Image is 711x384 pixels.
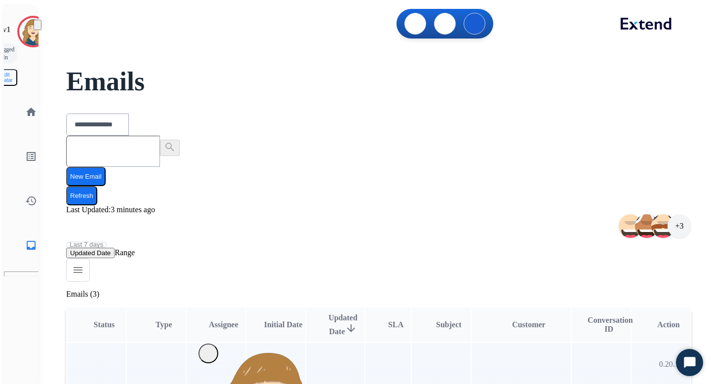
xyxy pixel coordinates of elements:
mat-icon: inbox [25,239,37,251]
img: avatar [19,18,47,45]
button: Refresh [66,186,97,205]
h2: Emails [66,72,691,91]
span: Customer [512,320,546,329]
svg: Open Chat [683,356,697,370]
mat-icon: list_alt [25,151,37,162]
th: Action [632,307,690,342]
div: +3 [668,214,691,238]
span: SLA [388,320,403,329]
button: Last 7 days [66,242,107,248]
button: Start Chat [676,349,703,376]
span: Subject [436,320,462,329]
span: Status [94,320,115,329]
button: Updated Date [66,248,115,258]
p: Emails (3) [66,290,691,299]
mat-icon: search [164,141,176,153]
span: Initial Date [264,320,303,329]
span: Updated Date [328,313,357,336]
span: Last Updated: [66,205,111,214]
span: Type [156,320,172,329]
span: 3 minutes ago [111,205,155,214]
mat-icon: menu [72,264,84,276]
span: Last 7 days [70,243,103,247]
mat-icon: home [25,106,37,118]
mat-icon: arrow_downward [345,322,357,334]
span: Range [66,248,135,257]
p: 0.20.1027RC [659,358,701,370]
button: New Email [66,167,106,186]
span: Assignee [209,320,238,329]
mat-icon: history [25,195,37,207]
span: Conversation ID [588,316,633,333]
